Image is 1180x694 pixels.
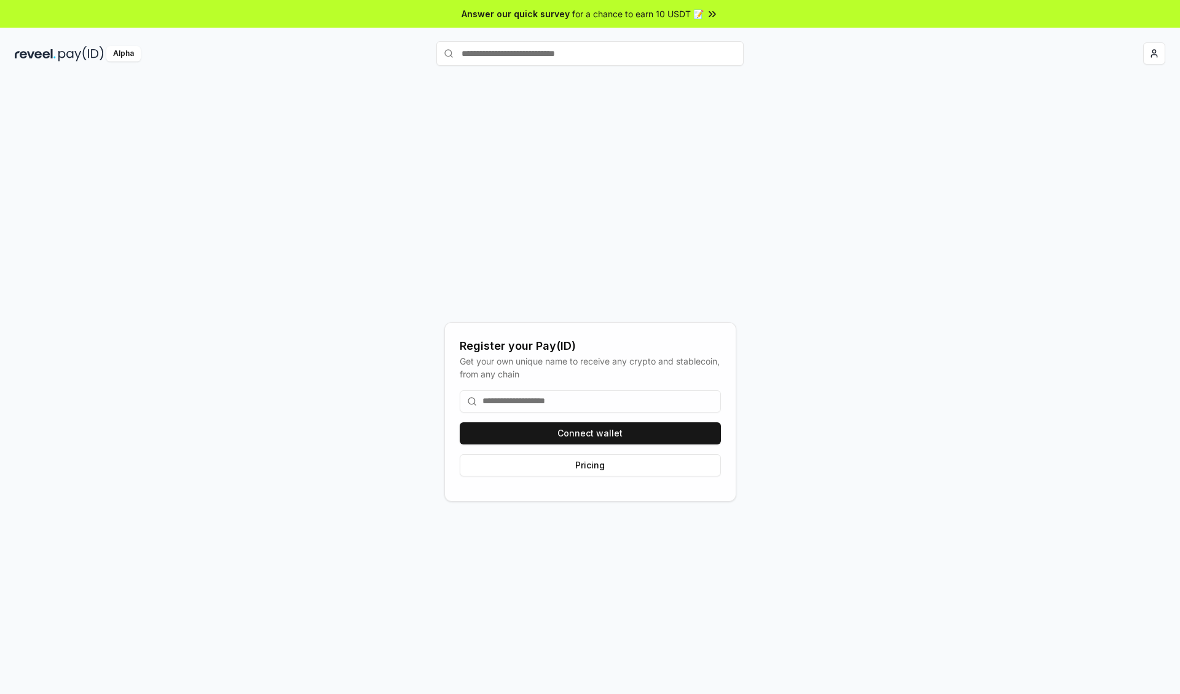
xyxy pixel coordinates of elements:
div: Register your Pay(ID) [460,337,721,355]
span: Answer our quick survey [462,7,570,20]
span: for a chance to earn 10 USDT 📝 [572,7,704,20]
img: pay_id [58,46,104,61]
button: Connect wallet [460,422,721,444]
button: Pricing [460,454,721,476]
div: Get your own unique name to receive any crypto and stablecoin, from any chain [460,355,721,381]
img: reveel_dark [15,46,56,61]
div: Alpha [106,46,141,61]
